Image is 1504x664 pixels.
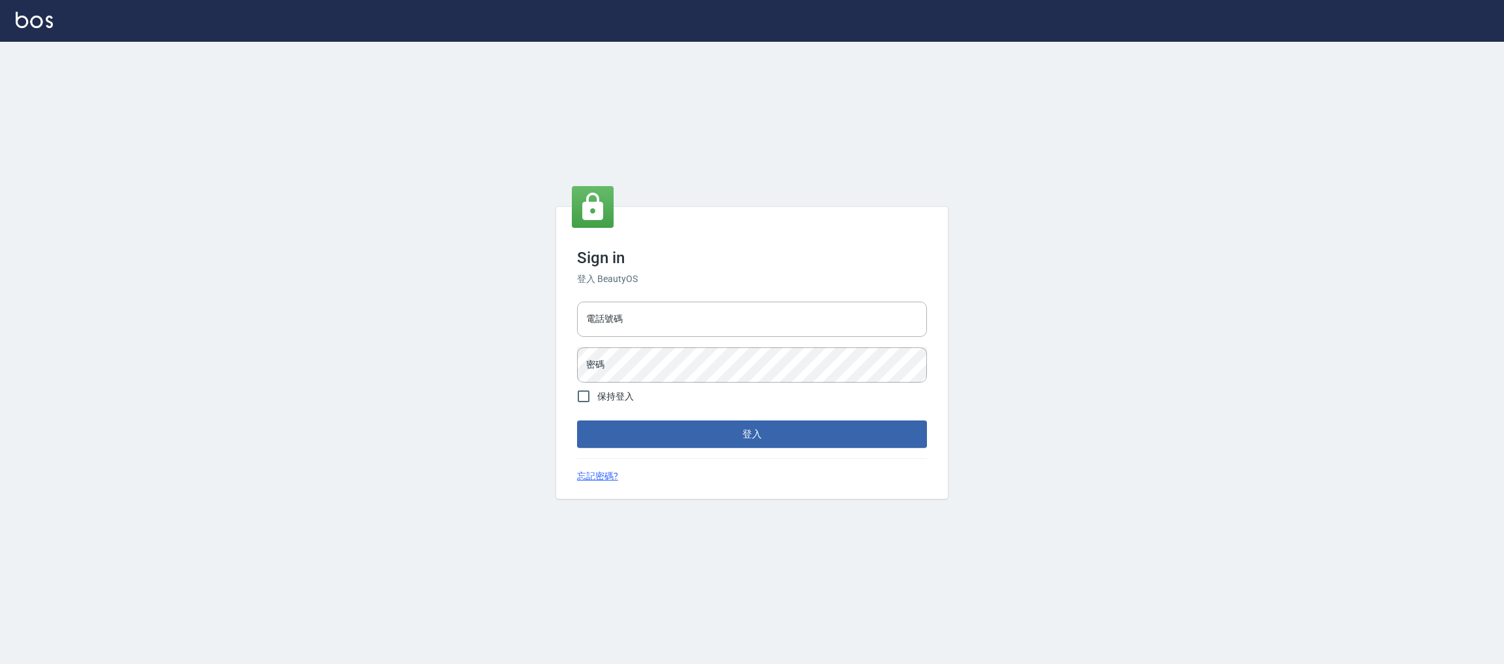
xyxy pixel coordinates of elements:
[16,12,53,28] img: Logo
[597,390,634,403] span: 保持登入
[577,272,927,286] h6: 登入 BeautyOS
[577,249,927,267] h3: Sign in
[577,420,927,448] button: 登入
[577,469,618,483] a: 忘記密碼?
